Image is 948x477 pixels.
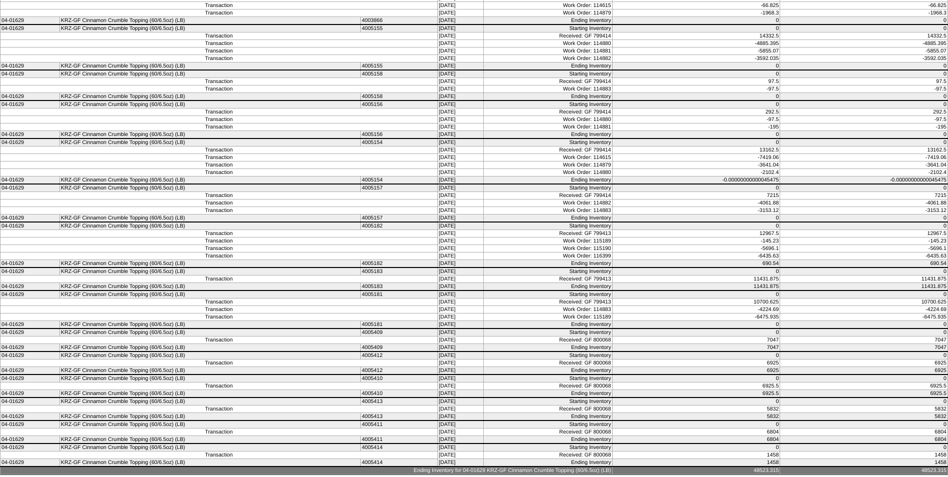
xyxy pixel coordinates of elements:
[0,131,60,139] td: 04-01629
[483,275,612,283] td: Received: GF 799413
[437,214,483,222] td: [DATE]
[361,70,438,78] td: 4005158
[612,62,780,70] td: 0
[0,47,438,55] td: Transaction
[612,313,780,321] td: -6475.935
[483,267,612,275] td: Starting Inventory
[437,306,483,313] td: [DATE]
[0,283,60,291] td: 04-01629
[437,298,483,306] td: [DATE]
[483,237,612,245] td: Work Order: 115189
[0,176,60,184] td: 04-01629
[361,367,438,375] td: 4005412
[437,62,483,70] td: [DATE]
[483,9,612,17] td: Work Order: 114879
[780,70,948,78] td: 0
[437,40,483,47] td: [DATE]
[612,55,780,62] td: -3592.035
[780,260,948,268] td: 690.54
[0,328,60,336] td: 04-01629
[0,321,60,329] td: 04-01629
[780,192,948,199] td: 7215
[780,321,948,329] td: 0
[437,230,483,237] td: [DATE]
[59,351,360,359] td: KRZ-GF Cinnamon Crumble Topping (60/6.5oz) (LB)
[483,290,612,298] td: Starting Inventory
[612,374,780,382] td: 0
[780,374,948,382] td: 0
[780,24,948,32] td: 0
[780,176,948,184] td: -0.00000000000045475
[437,146,483,154] td: [DATE]
[0,184,60,192] td: 04-01629
[612,222,780,230] td: 0
[483,154,612,161] td: Work Order: 114615
[483,161,612,169] td: Work Order: 114879
[780,298,948,306] td: 10700.625
[483,184,612,192] td: Starting Inventory
[0,390,60,398] td: 04-01629
[0,214,60,222] td: 04-01629
[437,154,483,161] td: [DATE]
[780,344,948,352] td: 7047
[483,78,612,85] td: Received: GF 799414
[612,176,780,184] td: -0.00000000000045475
[612,169,780,176] td: -2102.4
[612,146,780,154] td: 13162.5
[780,367,948,375] td: 6925
[483,70,612,78] td: Starting Inventory
[59,267,360,275] td: KRZ-GF Cinnamon Crumble Topping (60/6.5oz) (LB)
[612,108,780,116] td: 292.5
[483,55,612,62] td: Work Order: 114882
[59,344,360,352] td: KRZ-GF Cinnamon Crumble Topping (60/6.5oz) (LB)
[437,32,483,40] td: [DATE]
[437,275,483,283] td: [DATE]
[612,17,780,25] td: 0
[0,344,60,352] td: 04-01629
[437,374,483,382] td: [DATE]
[361,138,438,146] td: 4005154
[0,100,60,108] td: 04-01629
[780,40,948,47] td: -4885.395
[780,169,948,176] td: -2102.4
[780,100,948,108] td: 0
[612,230,780,237] td: 12967.5
[437,176,483,184] td: [DATE]
[437,161,483,169] td: [DATE]
[780,154,948,161] td: -7419.06
[59,176,360,184] td: KRZ-GF Cinnamon Crumble Topping (60/6.5oz) (LB)
[780,237,948,245] td: -145.23
[780,9,948,17] td: -1968.3
[437,252,483,260] td: [DATE]
[361,62,438,70] td: 4005155
[437,55,483,62] td: [DATE]
[0,169,438,176] td: Transaction
[361,176,438,184] td: 4005154
[437,123,483,131] td: [DATE]
[780,207,948,214] td: -3153.12
[780,85,948,93] td: -97.5
[612,2,780,9] td: -66.825
[612,47,780,55] td: -5855.07
[612,298,780,306] td: 10700.625
[780,2,948,9] td: -66.825
[0,2,438,9] td: Transaction
[437,313,483,321] td: [DATE]
[483,260,612,268] td: Ending Inventory
[59,93,360,101] td: KRZ-GF Cinnamon Crumble Topping (60/6.5oz) (LB)
[780,336,948,344] td: 7047
[483,146,612,154] td: Received: GF 799414
[612,192,780,199] td: 7215
[483,17,612,25] td: Ending Inventory
[612,267,780,275] td: 0
[780,313,948,321] td: -6475.935
[483,40,612,47] td: Work Order: 114880
[0,108,438,116] td: Transaction
[0,245,438,252] td: Transaction
[0,161,438,169] td: Transaction
[59,62,360,70] td: KRZ-GF Cinnamon Crumble Topping (60/6.5oz) (LB)
[612,275,780,283] td: 11431.875
[437,116,483,123] td: [DATE]
[437,199,483,207] td: [DATE]
[0,367,60,375] td: 04-01629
